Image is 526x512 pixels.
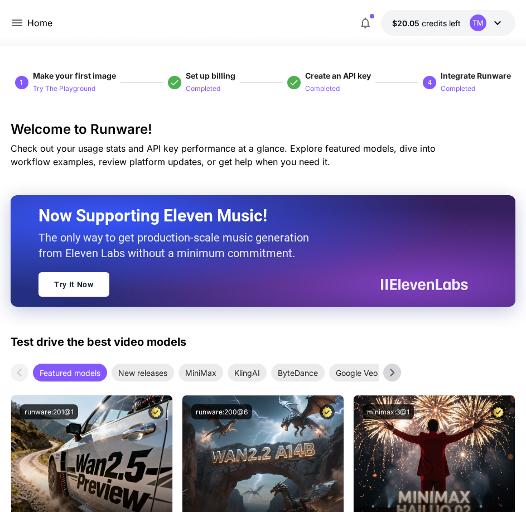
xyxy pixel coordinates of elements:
span: Integrate Runware [441,71,511,80]
span: credits left [422,18,461,28]
p: The only way to get production-scale music generation from Eleven Labs without a minimum commitment. [38,230,317,261]
button: Certified Model – Vetted for best performance and includes a commercial license. [148,404,163,419]
h3: Welcome to Runware! [11,122,515,137]
div: MiniMax [178,364,223,381]
button: Completed [305,81,340,95]
h2: Now Supporting Eleven Music! [38,205,460,226]
button: runware:200@6 [191,404,252,419]
span: Featured models [33,367,107,379]
button: runware:201@1 [20,404,78,419]
span: Google Veo [329,367,384,379]
p: 4 [428,78,432,88]
a: Home [27,16,52,30]
p: 1 [20,78,23,88]
button: $20.05TM [381,10,515,36]
button: Try The Playground [33,81,95,95]
div: Google Veo [329,364,384,381]
span: ByteDance [271,367,325,379]
div: KlingAI [228,364,267,381]
div: TM [470,15,486,31]
span: Create an API key [305,71,371,80]
span: KlingAI [228,367,267,379]
button: Completed [186,81,220,95]
span: $20.05 [392,18,422,28]
button: Completed [441,81,475,95]
span: Make your first image [33,71,116,80]
div: Featured models [33,364,107,381]
button: Certified Model – Vetted for best performance and includes a commercial license. [491,404,506,419]
p: Completed [186,84,220,94]
button: Certified Model – Vetted for best performance and includes a commercial license. [320,404,335,419]
div: $20.05 [392,17,461,29]
div: New releases [112,364,174,381]
span: Set up billing [186,71,235,80]
button: minimax:3@1 [363,404,414,419]
span: Check out your usage stats and API key performance at a glance. Explore featured models, dive int... [11,143,436,167]
p: Try The Playground [33,84,95,94]
nav: breadcrumb [27,16,52,30]
a: Try It Now [38,272,109,297]
p: Completed [305,84,340,94]
p: Completed [441,84,475,94]
span: New releases [112,367,174,379]
p: Test drive the best video models [11,334,186,350]
div: ByteDance [271,364,325,381]
span: MiniMax [178,367,223,379]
